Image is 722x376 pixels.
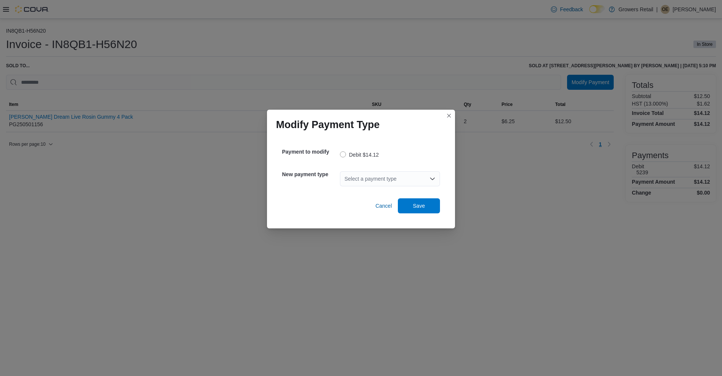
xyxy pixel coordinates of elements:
h5: New payment type [282,167,338,182]
label: Debit $14.12 [340,150,379,159]
button: Cancel [372,198,395,213]
span: Cancel [375,202,392,210]
button: Open list of options [429,176,435,182]
input: Accessible screen reader label [344,174,345,183]
h1: Modify Payment Type [276,119,380,131]
button: Save [398,198,440,213]
h5: Payment to modify [282,144,338,159]
span: Save [413,202,425,210]
button: Closes this modal window [444,111,454,120]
